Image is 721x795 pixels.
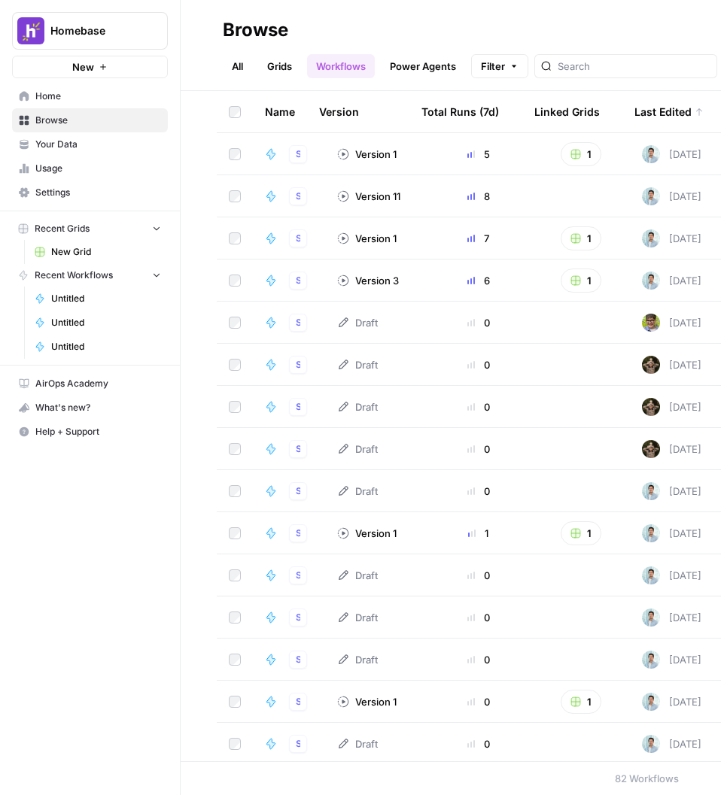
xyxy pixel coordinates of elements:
img: xjyi7gh9lz0icmjo8v3lxainuvr4 [642,145,660,163]
span: Recent Workflows [35,269,113,282]
div: [DATE] [642,229,701,247]
a: UntitledStudio 2.0 [265,356,313,374]
span: New Grid [51,245,161,259]
button: 1 [561,142,601,166]
img: xjyi7gh9lz0icmjo8v3lxainuvr4 [642,735,660,753]
div: 0 [436,736,521,751]
button: 1 [561,521,601,545]
span: Settings [35,186,161,199]
span: Studio 2.0 [296,484,300,498]
span: Studio 2.0 [296,358,300,372]
button: 1 [561,226,601,250]
div: 7 [436,231,521,246]
div: Draft [337,484,378,499]
a: SERP Analysis FlowStudio 2.0 [265,229,313,247]
span: Studio 2.0 [296,695,300,709]
a: UntitledStudio 2.0 [265,608,313,627]
img: 2bc7se0ma8dkfmk22738zyohvuw6 [642,314,660,332]
span: Help + Support [35,425,161,438]
a: New Grid [28,240,168,264]
a: PSEO Content Outline Flow V2Studio 2.0 [265,145,313,163]
div: [DATE] [642,187,701,205]
a: Keyword Cluster ResearchStudio 2.0 [265,566,313,584]
a: Workflows [307,54,375,78]
div: Draft [337,399,378,414]
a: UntitledStudio 2.0 [265,440,313,458]
div: 6 [436,273,521,288]
img: xjyi7gh9lz0icmjo8v3lxainuvr4 [642,482,660,500]
span: Studio 2.0 [296,316,300,329]
div: Draft [337,652,378,667]
div: 0 [436,357,521,372]
div: 0 [436,484,521,499]
span: Untitled [51,316,161,329]
a: Your Data [12,132,168,156]
span: Usage [35,162,161,175]
a: User Question Research FlowStudio 2.0 [265,272,313,290]
div: 5 [436,147,521,162]
button: Recent Workflows [12,264,168,287]
a: Competitor Gap Analysis ScrapeStudio 2.0 [265,651,313,669]
img: xjyi7gh9lz0icmjo8v3lxainuvr4 [642,651,660,669]
div: Version 1 [337,526,397,541]
img: xjyi7gh9lz0icmjo8v3lxainuvr4 [642,187,660,205]
img: Homebase Logo [17,17,44,44]
div: [DATE] [642,314,701,332]
div: Last Edited [634,91,704,132]
a: Browse [12,108,168,132]
div: 0 [436,441,521,457]
div: Browse [223,18,288,42]
span: AirOps Academy [35,377,161,390]
span: Studio 2.0 [296,232,300,245]
div: 0 [436,315,521,330]
div: [DATE] [642,272,701,290]
img: xjyi7gh9lz0icmjo8v3lxainuvr4 [642,608,660,627]
div: Draft [337,736,378,751]
span: Studio 2.0 [296,611,300,624]
span: Studio 2.0 [296,274,300,287]
div: Draft [337,610,378,625]
div: Version 1 [337,694,397,709]
img: xjyi7gh9lz0icmjo8v3lxainuvr4 [642,229,660,247]
button: 1 [561,269,601,293]
div: [DATE] [642,735,701,753]
span: New [72,59,94,74]
img: xjyi7gh9lz0icmjo8v3lxainuvr4 [642,693,660,711]
span: Studio 2.0 [296,569,300,582]
img: j5qt8lcsiau9erp1gk2bomzmpq8t [642,440,660,458]
span: Home [35,90,161,103]
a: Settings [12,181,168,205]
input: Search [558,59,710,74]
span: Studio 2.0 [296,442,300,456]
a: Comparison Deep Research WorkflowStudio 2.0 [265,524,313,542]
img: j5qt8lcsiau9erp1gk2bomzmpq8t [642,398,660,416]
div: 0 [436,652,521,667]
div: Version 3 [337,273,399,288]
button: Workspace: Homebase [12,12,168,50]
div: [DATE] [642,482,701,500]
div: Draft [337,357,378,372]
span: Browse [35,114,161,127]
div: 0 [436,568,521,583]
span: Studio 2.0 [296,147,300,161]
div: 0 [436,610,521,625]
a: Power Agents [381,54,465,78]
a: UntitledStudio 2.0 [265,398,313,416]
div: Version 11 [337,189,400,204]
div: [DATE] [642,608,701,627]
div: 1 [436,526,521,541]
span: Untitled [51,292,161,305]
a: Content Structure OutlineStudio 2.0 [265,735,313,753]
div: Version 1 [337,231,397,246]
button: What's new? [12,396,168,420]
span: Filter [481,59,505,74]
div: Draft [337,568,378,583]
a: Untitled [28,311,168,335]
a: Product Validation RevisionStudio 2.0 [265,693,313,711]
a: AirOps Academy [12,372,168,396]
a: Untitled [28,335,168,359]
div: Draft [337,441,378,457]
a: UntitledStudio 2.0 [265,314,313,332]
span: Studio 2.0 [296,190,300,203]
div: Version [319,91,359,132]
